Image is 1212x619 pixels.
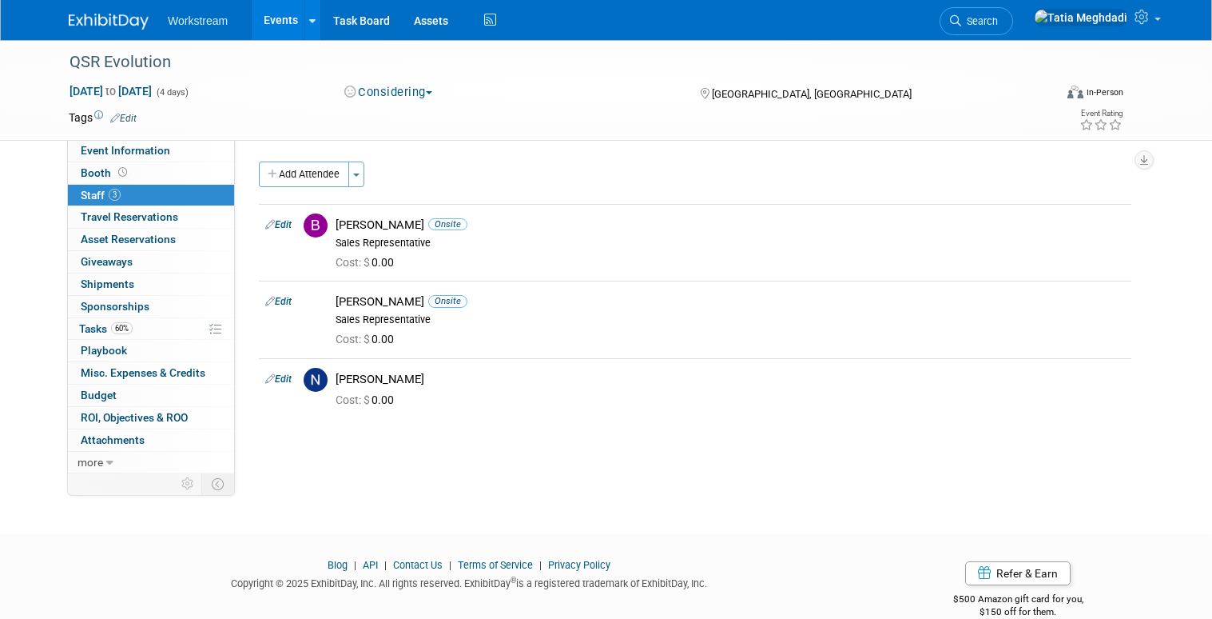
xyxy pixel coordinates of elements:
div: $500 Amazon gift card for you, [892,582,1143,619]
span: (4 days) [155,87,189,98]
a: Refer & Earn [965,561,1071,585]
span: 3 [109,189,121,201]
a: Blog [328,559,348,571]
span: 0.00 [336,333,400,345]
span: Event Information [81,144,170,157]
div: [PERSON_NAME] [336,372,1125,387]
a: Privacy Policy [548,559,610,571]
a: Event Information [68,140,234,162]
span: Shipments [81,278,134,290]
td: Tags [69,110,137,126]
img: B.jpg [304,214,328,238]
a: Sponsorships [68,296,234,317]
a: API [363,559,378,571]
span: Cost: $ [336,256,372,269]
span: Workstream [168,14,228,27]
span: Budget [81,389,117,401]
span: | [445,559,455,571]
a: Staff3 [68,185,234,206]
span: Search [961,15,998,27]
button: Add Attendee [259,162,349,187]
a: Attachments [68,429,234,451]
a: Travel Reservations [68,206,234,228]
a: more [68,452,234,473]
span: Cost: $ [336,333,372,345]
span: Sponsorships [81,300,149,313]
sup: ® [511,576,516,585]
td: Personalize Event Tab Strip [174,473,202,494]
img: Format-Inperson.png [1067,86,1083,98]
span: Travel Reservations [81,210,178,223]
span: Onsite [428,295,467,307]
div: QSR Evolution [64,48,1034,77]
button: Considering [339,84,439,101]
a: Shipments [68,274,234,295]
span: Playbook [81,344,127,357]
span: [GEOGRAPHIC_DATA], [GEOGRAPHIC_DATA] [712,88,912,100]
span: | [380,559,391,571]
span: more [77,456,103,469]
a: Playbook [68,340,234,361]
span: Tasks [79,322,133,335]
div: In-Person [1086,86,1123,98]
span: Asset Reservations [81,233,176,246]
a: Edit [265,373,292,385]
div: Sales Representative [336,237,1125,250]
a: Misc. Expenses & Credits [68,362,234,384]
a: Edit [265,296,292,307]
div: Event Rating [1079,110,1123,118]
a: ROI, Objectives & ROO [68,407,234,429]
a: Contact Us [393,559,443,571]
span: ROI, Objectives & ROO [81,411,188,424]
div: [PERSON_NAME] [336,294,1125,309]
a: Search [940,7,1013,35]
span: 0.00 [336,256,400,269]
a: Edit [265,219,292,230]
a: Asset Reservations [68,229,234,250]
span: [DATE] [DATE] [69,84,153,98]
div: [PERSON_NAME] [336,218,1125,233]
span: 0.00 [336,393,400,406]
span: Cost: $ [336,393,372,406]
div: $150 off for them. [892,605,1143,619]
div: Event Format [968,83,1123,107]
span: to [103,85,118,98]
span: Misc. Expenses & Credits [81,366,205,379]
a: Giveaways [68,251,234,273]
span: 60% [111,322,133,334]
img: N.jpg [304,368,328,392]
div: Copyright © 2025 ExhibitDay, Inc. All rights reserved. ExhibitDay is a registered trademark of Ex... [69,573,868,591]
a: Tasks60% [68,318,234,340]
a: Booth [68,162,234,184]
span: Attachments [81,433,145,446]
span: Staff [81,189,121,202]
span: | [535,559,546,571]
img: Tatia Meghdadi [1034,9,1128,26]
span: | [350,559,360,571]
span: Booth not reserved yet [115,166,130,178]
td: Toggle Event Tabs [202,473,235,494]
span: Onsite [428,218,467,230]
img: ExhibitDay [69,14,149,30]
a: Edit [110,113,137,124]
a: Terms of Service [458,559,533,571]
div: Sales Representative [336,313,1125,326]
span: Booth [81,166,130,179]
a: Budget [68,385,234,406]
span: Giveaways [81,255,133,268]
